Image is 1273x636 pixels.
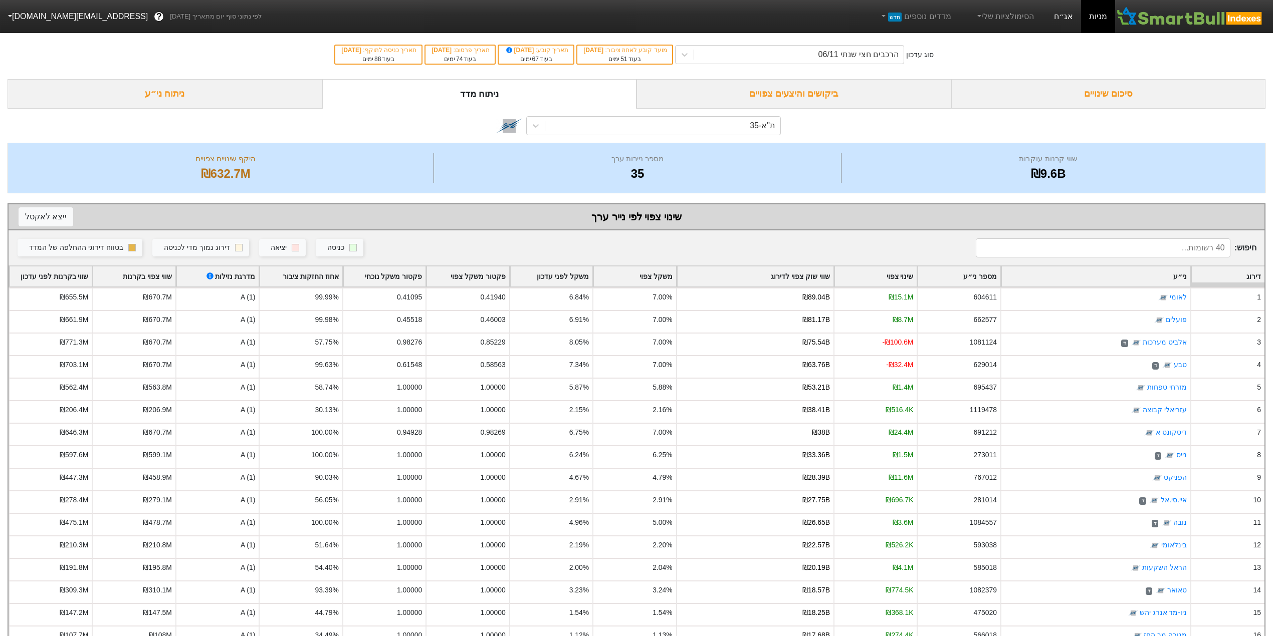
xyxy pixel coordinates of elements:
div: ₪597.6M [60,450,88,460]
div: 1.00000 [480,405,505,415]
div: תאריך פרסום : [431,46,490,55]
img: tase link [1150,541,1160,551]
div: 13 [1253,562,1261,573]
span: [DATE] [341,47,363,54]
div: ₪458.9M [143,472,171,483]
div: 99.63% [315,360,339,370]
div: A (1) [175,355,259,378]
img: tase link [496,113,522,139]
div: ביקושים והיצעים צפויים [636,79,951,109]
div: Toggle SortBy [93,266,175,287]
div: 57.75% [315,337,339,348]
div: Toggle SortBy [1191,266,1264,287]
div: ₪75.54B [802,337,830,348]
div: ₪89.04B [802,292,830,302]
div: 0.46003 [480,314,505,325]
div: 1081124 [970,337,997,348]
div: A (1) [175,558,259,580]
div: ₪309.3M [60,585,88,595]
div: Toggle SortBy [427,266,509,287]
div: A (1) [175,310,259,333]
div: Toggle SortBy [834,266,917,287]
div: 1 [1257,292,1261,302]
button: יציאה [259,239,306,257]
div: 90.03% [315,472,339,483]
div: 1.00000 [397,495,422,505]
div: ₪368.1K [886,607,913,618]
div: בטווח דירוגי ההחלפה של המדד [29,242,123,253]
div: ₪33.36B [802,450,830,460]
div: 30.13% [315,405,339,415]
div: Toggle SortBy [343,266,426,287]
div: 51.64% [315,540,339,550]
div: ₪703.1M [60,360,88,370]
div: A (1) [175,445,259,468]
div: 0.98276 [397,337,422,348]
div: 1.00000 [480,540,505,550]
img: tase link [1154,315,1164,326]
div: A (1) [175,468,259,490]
div: ₪632.7M [21,165,431,183]
a: איי.סי.אל [1161,496,1187,504]
div: A (1) [175,513,259,535]
div: ₪38B [812,427,830,438]
div: 7.00% [653,314,672,325]
div: 2.15% [569,405,589,415]
div: 99.98% [315,314,339,325]
div: ₪53.21B [802,382,830,393]
a: עזריאלי קבוצה [1143,406,1187,414]
span: ד [1139,497,1146,505]
a: נייס [1176,451,1187,459]
div: 6.75% [569,427,589,438]
a: ניו-מד אנרג יהש [1140,609,1187,617]
div: הרכבים חצי שנתי 06/11 [818,49,899,61]
div: ₪18.25B [802,607,830,618]
div: 2.20% [653,540,672,550]
span: [DATE] [505,47,536,54]
div: 1.00000 [480,517,505,528]
div: דירוג נמוך מדי לכניסה [164,242,230,253]
span: 74 [456,56,463,63]
div: ת"א-35 [750,120,775,132]
div: 3.23% [569,585,589,595]
div: 593038 [974,540,997,550]
div: ₪38.41B [802,405,830,415]
div: ₪147.5M [143,607,171,618]
div: ₪1.5M [893,450,914,460]
span: ד [1155,452,1161,460]
div: 14 [1253,585,1261,595]
div: 5.00% [653,517,672,528]
div: 6.91% [569,314,589,325]
div: A (1) [175,603,259,625]
span: [DATE] [432,47,453,54]
div: ₪81.17B [802,314,830,325]
div: 1.00000 [397,405,422,415]
div: 273011 [974,450,997,460]
div: 1084557 [970,517,997,528]
div: 695437 [974,382,997,393]
div: 5.88% [653,382,672,393]
span: 88 [374,56,381,63]
div: 4.96% [569,517,589,528]
img: tase link [1165,451,1175,461]
span: ד [1152,520,1158,528]
div: 1.00000 [397,540,422,550]
div: 3.24% [653,585,672,595]
img: tase link [1136,383,1146,393]
span: ? [156,10,162,24]
div: 2 [1257,314,1261,325]
button: דירוג נמוך מדי לכניסה [152,239,249,257]
div: 4.67% [569,472,589,483]
div: 767012 [974,472,997,483]
div: 44.79% [315,607,339,618]
div: A (1) [175,580,259,603]
span: ד [1121,340,1128,348]
div: 281014 [974,495,997,505]
div: ₪4.1M [893,562,914,573]
div: ₪279.1M [143,495,171,505]
div: 12 [1253,540,1261,550]
div: ₪191.8M [60,562,88,573]
div: 1.54% [653,607,672,618]
div: 99.99% [315,292,339,302]
div: יציאה [271,242,287,253]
